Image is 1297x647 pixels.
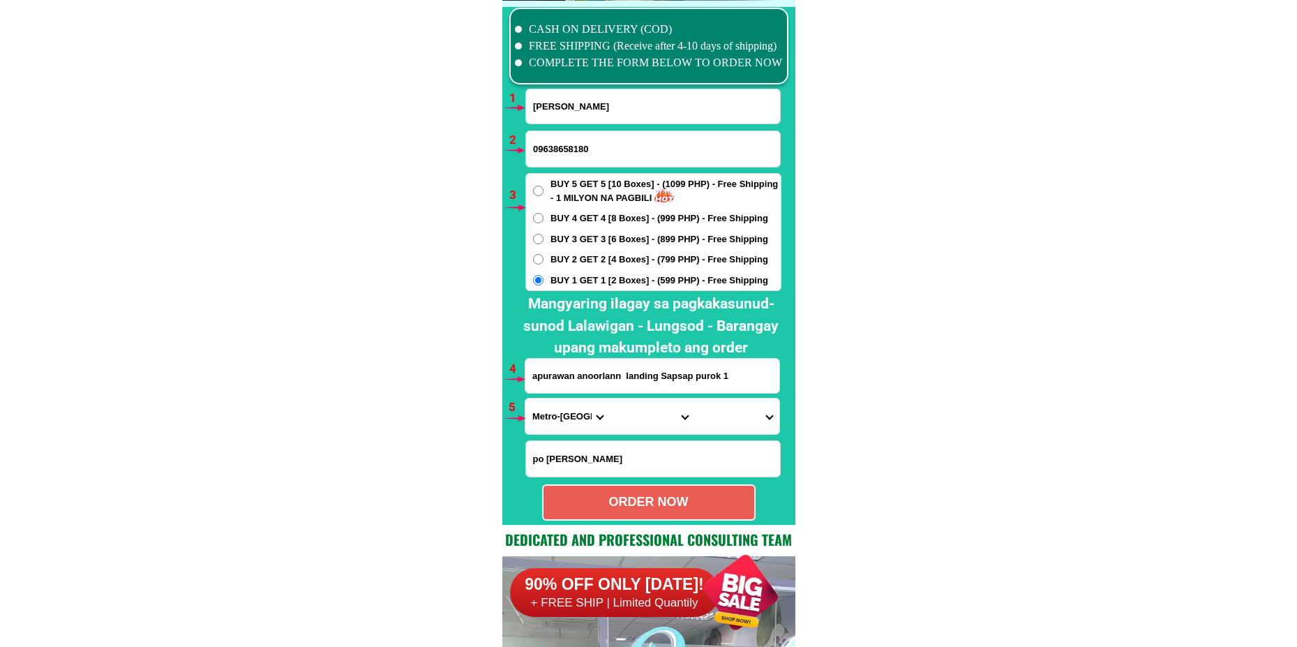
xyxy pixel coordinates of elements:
[526,441,780,477] input: Input LANDMARKOFLOCATION
[502,529,795,550] h2: Dedicated and professional consulting team
[515,38,783,54] li: FREE SHIPPING (Receive after 4-10 days of shipping)
[515,54,783,71] li: COMPLETE THE FORM BELOW TO ORDER NOW
[509,131,525,149] h6: 2
[526,131,780,167] input: Input phone_number
[533,254,543,265] input: BUY 2 GET 2 [4 Boxes] - (799 PHP) - Free Shipping
[513,293,788,359] h2: Mangyaring ilagay sa pagkakasunud-sunod Lalawigan - Lungsod - Barangay upang makumpleto ang order
[510,574,719,595] h6: 90% OFF ONLY [DATE]!
[509,399,525,417] h6: 5
[525,399,610,434] select: Select province
[533,213,543,223] input: BUY 4 GET 4 [8 Boxes] - (999 PHP) - Free Shipping
[510,595,719,611] h6: + FREE SHIP | Limited Quantily
[515,21,783,38] li: CASH ON DELIVERY (COD)
[550,274,768,288] span: BUY 1 GET 1 [2 Boxes] - (599 PHP) - Free Shipping
[509,186,525,204] h6: 3
[525,359,779,393] input: Input address
[509,360,525,378] h6: 4
[509,89,525,107] h6: 1
[695,399,779,434] select: Select commune
[533,275,543,285] input: BUY 1 GET 1 [2 Boxes] - (599 PHP) - Free Shipping
[550,232,768,246] span: BUY 3 GET 3 [6 Boxes] - (899 PHP) - Free Shipping
[543,493,754,512] div: ORDER NOW
[550,211,768,225] span: BUY 4 GET 4 [8 Boxes] - (999 PHP) - Free Shipping
[533,186,543,196] input: BUY 5 GET 5 [10 Boxes] - (1099 PHP) - Free Shipping - 1 MILYON NA PAGBILI
[610,399,694,434] select: Select district
[550,177,781,204] span: BUY 5 GET 5 [10 Boxes] - (1099 PHP) - Free Shipping - 1 MILYON NA PAGBILI
[550,253,768,267] span: BUY 2 GET 2 [4 Boxes] - (799 PHP) - Free Shipping
[533,234,543,244] input: BUY 3 GET 3 [6 Boxes] - (899 PHP) - Free Shipping
[526,89,780,124] input: Input full_name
